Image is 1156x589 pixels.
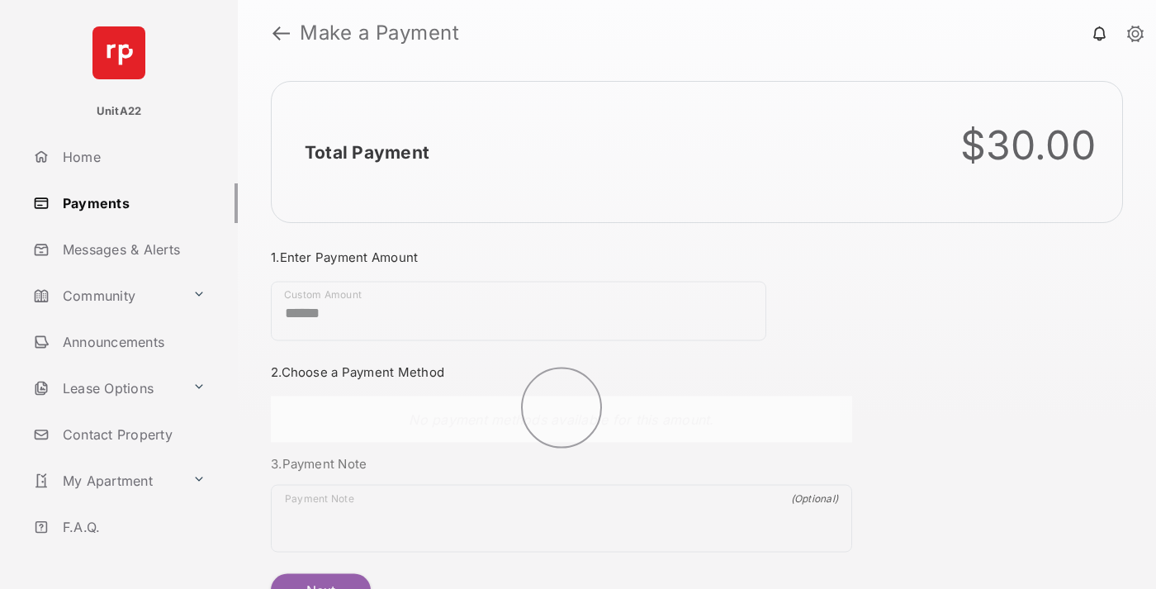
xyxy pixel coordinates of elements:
[960,121,1097,169] div: $30.00
[305,142,429,163] h2: Total Payment
[26,183,238,223] a: Payments
[97,103,142,120] p: UnitA22
[26,415,238,454] a: Contact Property
[271,456,852,472] h3: 3. Payment Note
[92,26,145,79] img: svg+xml;base64,PHN2ZyB4bWxucz0iaHR0cDovL3d3dy53My5vcmcvMjAwMC9zdmciIHdpZHRoPSI2NCIgaGVpZ2h0PSI2NC...
[26,461,186,501] a: My Apartment
[271,364,852,380] h3: 2. Choose a Payment Method
[300,23,459,43] strong: Make a Payment
[26,276,186,316] a: Community
[26,322,238,362] a: Announcements
[26,507,238,547] a: F.A.Q.
[26,230,238,269] a: Messages & Alerts
[271,249,852,265] h3: 1. Enter Payment Amount
[26,137,238,177] a: Home
[26,368,186,408] a: Lease Options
